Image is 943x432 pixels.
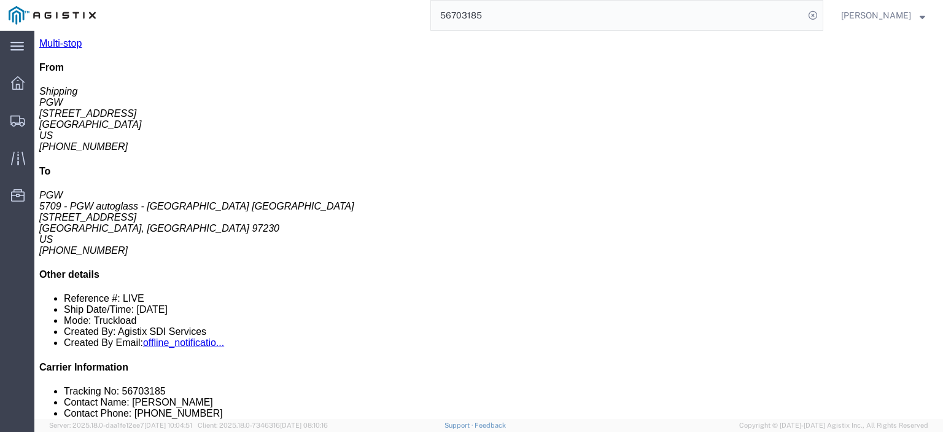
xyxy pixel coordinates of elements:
span: Server: 2025.18.0-daa1fe12ee7 [49,422,192,429]
span: Copyright © [DATE]-[DATE] Agistix Inc., All Rights Reserved [739,420,928,431]
span: [DATE] 08:10:16 [280,422,328,429]
span: [DATE] 10:04:51 [144,422,192,429]
a: Feedback [475,422,506,429]
button: [PERSON_NAME] [840,8,926,23]
a: Support [444,422,475,429]
span: Jesse Jordan [841,9,911,22]
span: Client: 2025.18.0-7346316 [198,422,328,429]
iframe: FS Legacy Container [34,31,943,419]
img: logo [9,6,96,25]
input: Search for shipment number, reference number [431,1,804,30]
